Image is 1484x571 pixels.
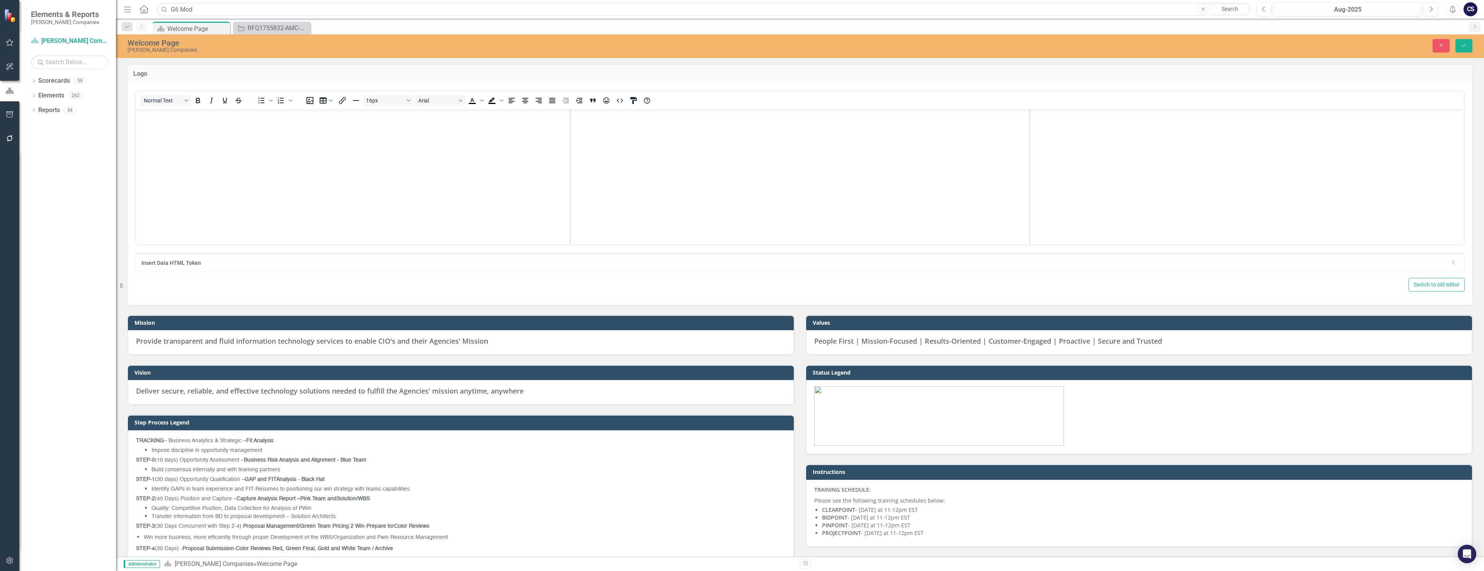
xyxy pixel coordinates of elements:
h3: Mission [134,320,790,326]
div: RFQ1755832-AMC-CIO-GSAMAS (Army - G6 Modernization and Enterprise IT Support) [248,23,308,33]
p: Please see the following training schedules below: [814,495,1464,505]
strong: Business Risk Analysis and Alignment - Blue Team [244,457,366,463]
button: Blockquote [586,95,599,106]
button: Emojis [600,95,613,106]
span: - [136,523,394,529]
div: 54 [64,107,76,113]
button: Font size 16px [363,95,413,106]
span: 30 Days Concurrent with Step 2-4 [157,523,240,529]
span: (10 days) Opportunity Assessment – [136,457,366,463]
strong: PROJECTPOINT [822,529,861,537]
button: Help [640,95,654,106]
h3: Status Legend [813,370,1468,375]
strong: PINPOINT [822,522,848,529]
span: (45 Days) [155,496,179,501]
button: Switch to old editor [1409,278,1465,291]
img: ClearPoint Strategy [3,9,18,23]
strong: Pink Team and [300,496,337,501]
strong: Proposal Management/Green Team Pricing 2 Win [243,523,364,529]
iframe: Rich Text Area [136,109,1464,244]
span: (30 days) Opportunity Qualification – [136,477,325,482]
a: RFQ1755832-AMC-CIO-GSAMAS (Army - G6 Modernization and Enterprise IT Support) [235,23,308,33]
span: Provide transparent and fluid information technology services to enable CIO's and their Agencies'... [136,336,488,346]
button: Aug-2025 [1273,2,1422,16]
strong: Solution/WBS [337,496,370,501]
a: [PERSON_NAME] Companies [175,560,254,568]
span: 16px [366,97,404,104]
li: - [DATE] at 11-12pm EST [822,529,1464,537]
input: Search Below... [31,55,108,69]
div: [PERSON_NAME] Companies [128,47,899,53]
div: Welcome Page [257,560,297,568]
span: Arial [418,97,456,104]
span: Transfer information from BD to proposal development – Solution Architects [151,514,336,519]
strong: STEP-1 [136,477,155,482]
span: ( [155,523,157,529]
li: - [DATE] at 11-12pm EST [822,522,1464,529]
a: Scorecards [38,77,70,85]
span: (30 Days) - [136,546,393,551]
strong: – [297,496,300,501]
button: Italic [205,95,218,106]
button: Bold [191,95,204,106]
strong: Color Reviews [394,523,429,529]
button: Strikethrough [232,95,245,106]
div: Insert Data HTML Token [141,259,1447,267]
h3: Step Process Legend [134,419,790,425]
strong: TRACKING [136,438,164,443]
div: Aug-2025 [1276,5,1419,14]
div: Welcome Page [167,24,228,34]
button: Table [317,95,335,106]
button: Font Arial [415,95,465,106]
small: [PERSON_NAME] Companies [31,19,99,25]
button: Increase indent [573,95,586,106]
a: Elements [38,91,64,100]
button: CS [1464,2,1477,16]
span: Elements & Reports [31,10,99,19]
li: - [DATE] at 11-12pm EST [822,514,1464,522]
div: Background color Black [485,95,505,106]
strong: Analysis - Black Hat [276,477,325,482]
strong: TRAINING SCHEDULE: [814,486,871,493]
strong: Fit Analysis [246,438,274,443]
span: Qualify: Competitive Position, Data Collection for Analysis of PWin [151,506,311,511]
button: Insert/edit link [336,95,349,106]
strong: STEP-3 [136,523,155,529]
h3: Values [813,320,1468,326]
h3: Vision [134,370,790,375]
button: Underline [218,95,231,106]
span: Win more business, more efficiently through proper Development of the WBS/Organization and Pwin R... [144,535,448,540]
input: Search ClearPoint... [157,3,1251,16]
div: Bullet list [255,95,274,106]
li: - [DATE] at 11-12pm EST [822,506,1464,514]
a: Reports [38,106,60,115]
button: Align left [505,95,518,106]
strong: BIDPOINT [822,514,848,521]
strong: STEP-0 [136,457,155,463]
button: Justify [546,95,559,106]
strong: Proposal Submission- [182,546,236,551]
strong: STEP-2 [136,496,155,501]
span: Normal Text [144,97,182,104]
div: » [164,560,794,569]
div: Numbered list [274,95,294,106]
span: Build consensus internally and with teaming partners [151,467,280,472]
img: image%20v3.png [814,386,1064,446]
strong: GAP and FIT [245,477,276,482]
button: Block Normal Text [141,95,191,106]
span: ) [240,523,242,529]
div: Open Intercom Messenger [1458,545,1476,563]
span: Identify GAPs in team experience and FIT-Resumes to positioning our win strategy with teams capab... [151,486,410,492]
button: CSS Editor [627,95,640,106]
strong: CLEARPOINT [822,506,855,513]
a: Search [1210,4,1249,15]
strong: STEP-4 [136,546,155,551]
button: Align center [519,95,532,106]
div: Text color Black [466,95,485,106]
div: 262 [68,92,83,99]
strong: Capture Analysis Report [237,496,296,501]
a: [PERSON_NAME] Companies [31,37,108,46]
span: Deliver secure, reliable, and effective technology solutions needed to fulfill the Agencies' miss... [136,386,524,395]
strong: Prepare for [366,523,394,529]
